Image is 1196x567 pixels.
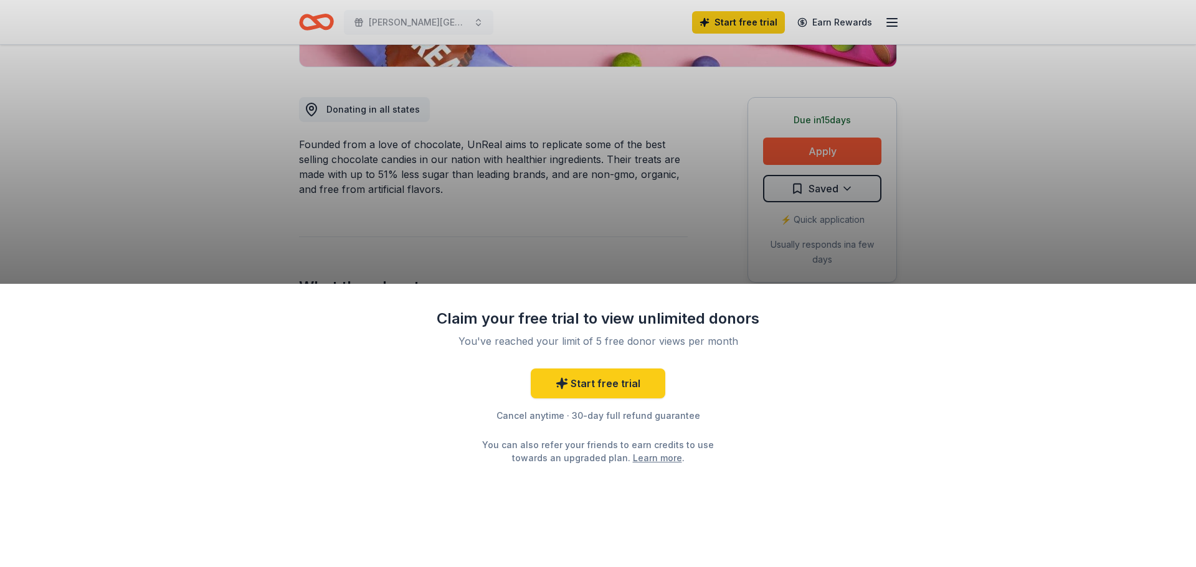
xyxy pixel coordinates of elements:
a: Start free trial [531,368,665,398]
div: You can also refer your friends to earn credits to use towards an upgraded plan. . [471,438,725,464]
div: Cancel anytime · 30-day full refund guarantee [436,408,760,423]
div: You've reached your limit of 5 free donor views per month [451,334,745,349]
div: Claim your free trial to view unlimited donors [436,309,760,329]
a: Learn more [633,451,682,464]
